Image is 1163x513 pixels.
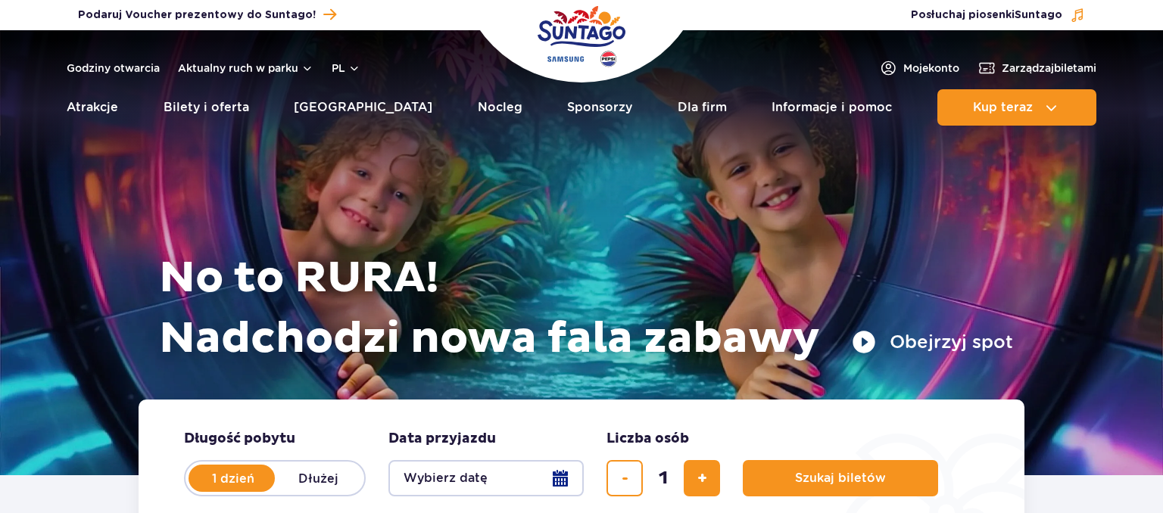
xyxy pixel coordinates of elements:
span: Liczba osób [606,430,689,448]
button: Posłuchaj piosenkiSuntago [911,8,1085,23]
span: Kup teraz [973,101,1033,114]
button: Szukaj biletów [743,460,938,496]
span: Moje konto [903,61,959,76]
span: Suntago [1015,10,1062,20]
a: Atrakcje [67,89,118,126]
span: Długość pobytu [184,430,295,448]
span: Zarządzaj biletami [1002,61,1096,76]
a: Dla firm [678,89,727,126]
a: Godziny otwarcia [67,61,160,76]
a: Podaruj Voucher prezentowy do Suntago! [78,5,336,25]
button: Obejrzyj spot [852,330,1013,354]
button: Aktualny ruch w parku [178,62,313,74]
h1: No to RURA! Nadchodzi nowa fala zabawy [159,248,1013,369]
button: Wybierz datę [388,460,584,496]
label: 1 dzień [190,462,276,494]
button: dodaj bilet [684,460,720,496]
span: Szukaj biletów [795,471,886,485]
a: Sponsorzy [567,89,632,126]
span: Podaruj Voucher prezentowy do Suntago! [78,8,316,23]
button: usuń bilet [606,460,643,496]
span: Data przyjazdu [388,430,496,448]
a: Mojekonto [879,59,959,77]
span: Posłuchaj piosenki [911,8,1062,23]
a: Bilety i oferta [164,89,249,126]
input: liczba biletów [645,460,681,496]
a: Nocleg [478,89,522,126]
button: Kup teraz [937,89,1096,126]
button: pl [332,61,360,76]
a: [GEOGRAPHIC_DATA] [294,89,432,126]
a: Informacje i pomoc [772,89,892,126]
a: Zarządzajbiletami [977,59,1096,77]
label: Dłużej [275,462,361,494]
